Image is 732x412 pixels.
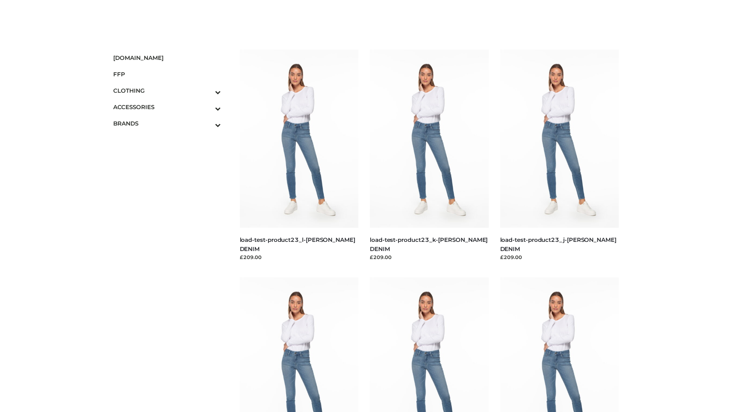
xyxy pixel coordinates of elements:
[113,70,221,79] span: FFP
[113,115,221,132] a: BRANDSToggle Submenu
[500,253,619,261] div: £209.00
[113,103,221,111] span: ACCESSORIES
[113,53,221,62] span: [DOMAIN_NAME]
[113,50,221,66] a: [DOMAIN_NAME]
[113,66,221,82] a: FFP
[500,236,616,252] a: load-test-product23_j-[PERSON_NAME] DENIM
[370,236,488,252] a: load-test-product23_k-[PERSON_NAME] DENIM
[240,236,355,252] a: load-test-product23_l-[PERSON_NAME] DENIM
[194,115,221,132] button: Toggle Submenu
[113,119,221,128] span: BRANDS
[113,86,221,95] span: CLOTHING
[113,82,221,99] a: CLOTHINGToggle Submenu
[194,99,221,115] button: Toggle Submenu
[113,99,221,115] a: ACCESSORIESToggle Submenu
[194,82,221,99] button: Toggle Submenu
[240,253,359,261] div: £209.00
[370,253,489,261] div: £209.00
